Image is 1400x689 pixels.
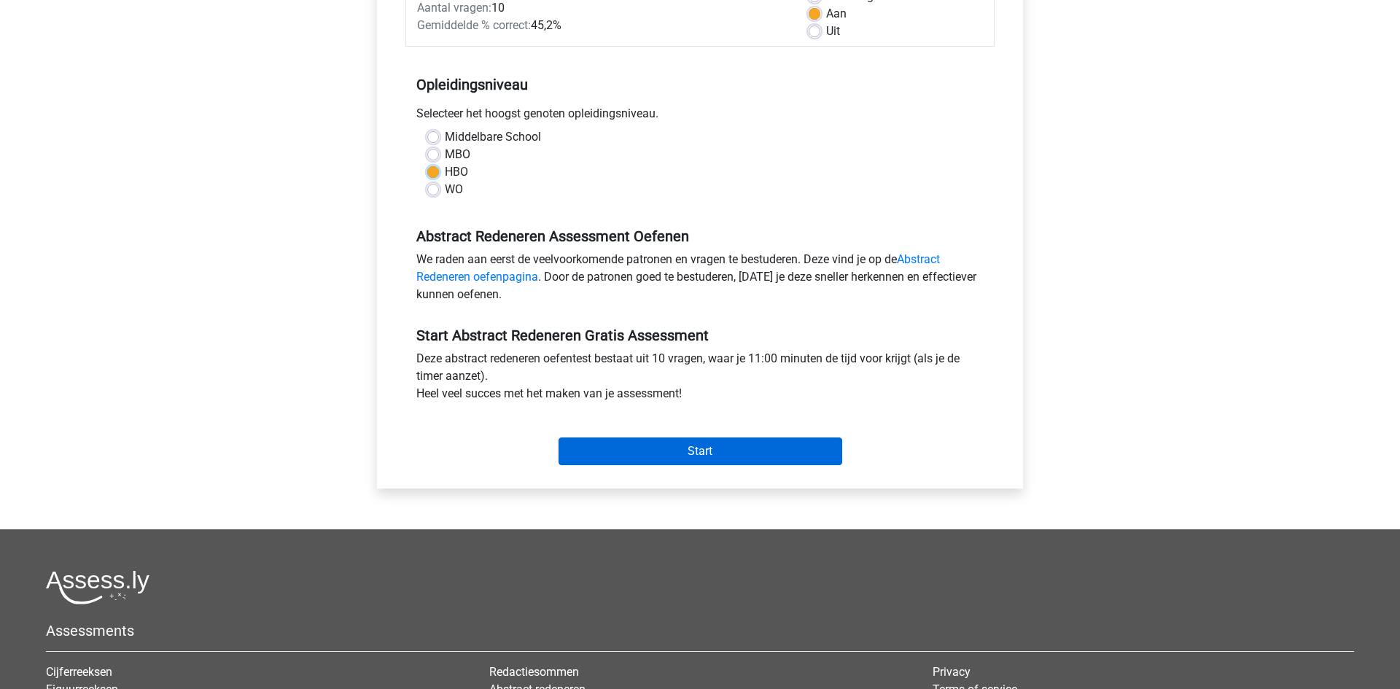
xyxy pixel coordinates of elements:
[445,146,470,163] label: MBO
[933,665,971,679] a: Privacy
[559,437,842,465] input: Start
[417,18,531,32] span: Gemiddelde % correct:
[406,17,798,34] div: 45,2%
[826,23,840,40] label: Uit
[489,665,579,679] a: Redactiesommen
[417,1,491,15] span: Aantal vragen:
[46,622,1354,639] h5: Assessments
[405,350,995,408] div: Deze abstract redeneren oefentest bestaat uit 10 vragen, waar je 11:00 minuten de tijd voor krijg...
[826,5,847,23] label: Aan
[445,163,468,181] label: HBO
[405,105,995,128] div: Selecteer het hoogst genoten opleidingsniveau.
[46,570,149,604] img: Assessly logo
[405,251,995,309] div: We raden aan eerst de veelvoorkomende patronen en vragen te bestuderen. Deze vind je op de . Door...
[416,70,984,99] h5: Opleidingsniveau
[445,181,463,198] label: WO
[416,327,984,344] h5: Start Abstract Redeneren Gratis Assessment
[46,665,112,679] a: Cijferreeksen
[445,128,541,146] label: Middelbare School
[416,227,984,245] h5: Abstract Redeneren Assessment Oefenen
